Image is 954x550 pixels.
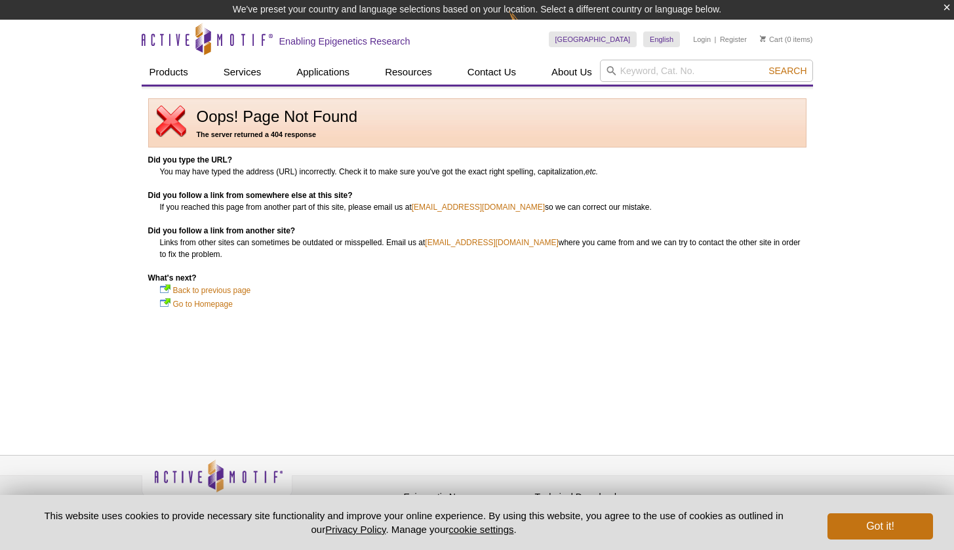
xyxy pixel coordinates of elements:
h5: The server returned a 404 response [155,128,799,140]
h1: Oops! Page Not Found [155,108,799,125]
li: | [715,31,717,47]
h2: Enabling Epigenetics Research [279,35,410,47]
h4: Technical Downloads [535,492,660,503]
img: page not found [155,106,187,137]
p: This website uses cookies to provide necessary site functionality and improve your online experie... [22,509,806,536]
dt: Did you type the URL? [148,154,806,166]
img: Change Here [509,10,544,41]
em: etc. [586,167,598,176]
table: Click to Verify - This site chose Symantec SSL for secure e-commerce and confidential communicati... [666,479,765,507]
a: English [643,31,680,47]
a: [EMAIL_ADDRESS][DOMAIN_NAME] [425,237,558,248]
a: About Us [544,60,600,85]
button: Got it! [827,513,932,540]
img: Active Motif, [142,456,292,509]
input: Keyword, Cat. No. [600,60,813,82]
li: (0 items) [760,31,813,47]
a: Applications [288,60,357,85]
a: Login [693,35,711,44]
dd: If you reached this page from another part of this site, please email us at so we can correct our... [160,201,806,213]
button: Search [765,65,810,77]
a: Privacy Policy [325,524,386,535]
dd: You may have typed the address (URL) incorrectly. Check it to make sure you've got the exact righ... [160,166,806,178]
h4: Epigenetic News [404,492,528,503]
dt: What's next? [148,272,806,284]
a: Resources [377,60,440,85]
a: Services [216,60,269,85]
a: [GEOGRAPHIC_DATA] [549,31,637,47]
a: Go to Homepage [173,298,233,311]
dd: Links from other sites can sometimes be outdated or misspelled. Email us at where you came from a... [160,237,806,260]
a: Contact Us [460,60,524,85]
a: Back to previous page [173,284,251,297]
a: [EMAIL_ADDRESS][DOMAIN_NAME] [412,201,545,213]
a: Privacy Policy [299,490,350,509]
span: Search [768,66,806,76]
dt: Did you follow a link from another site? [148,225,806,237]
a: Products [142,60,196,85]
img: Your Cart [760,35,766,42]
a: Cart [760,35,783,44]
button: cookie settings [448,524,513,535]
dt: Did you follow a link from somewhere else at this site? [148,189,806,201]
a: Register [720,35,747,44]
